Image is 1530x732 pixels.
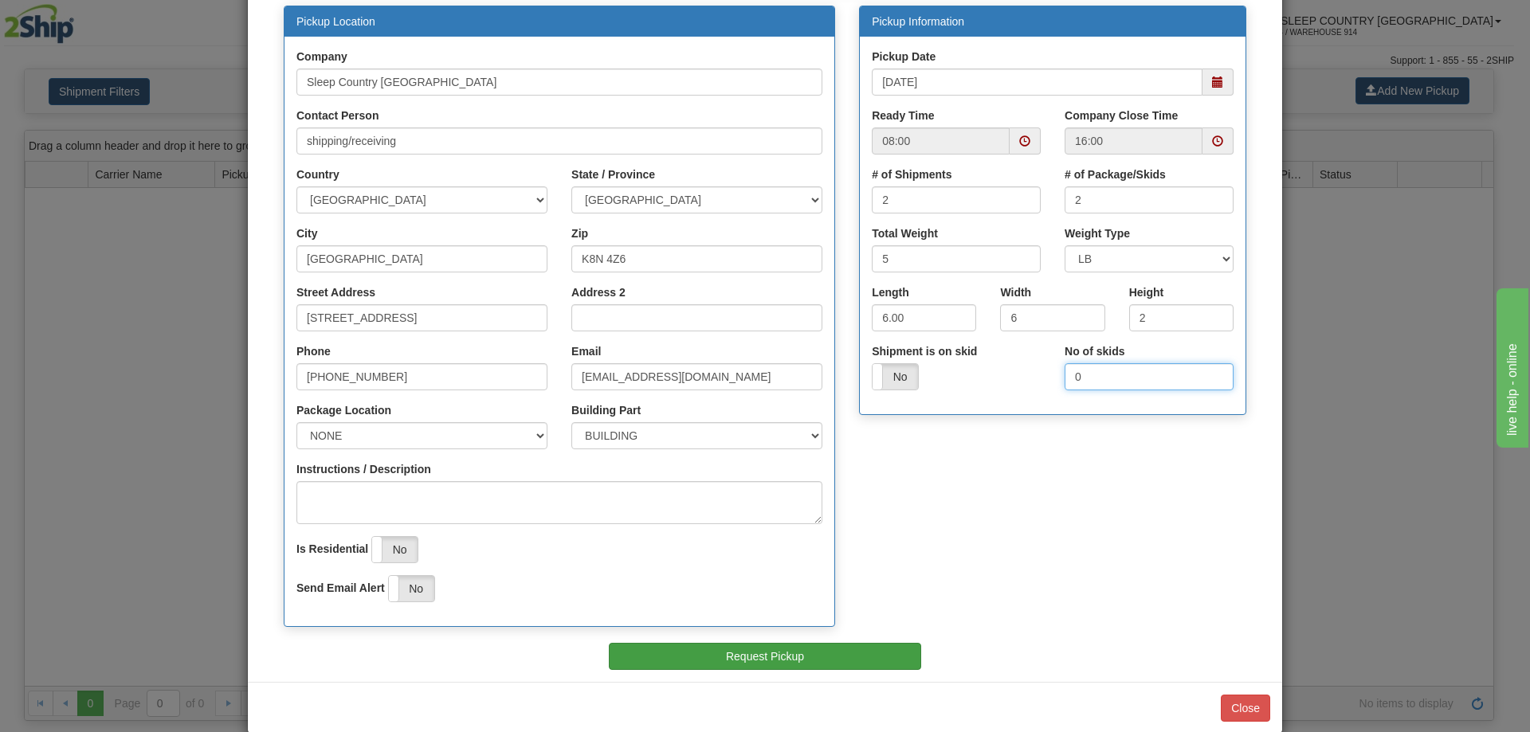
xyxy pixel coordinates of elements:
label: City [296,225,317,241]
label: Pickup Date [872,49,936,65]
label: Address 2 [571,284,626,300]
label: Instructions / Description [296,461,431,477]
label: Contact Person [296,108,379,123]
a: Pickup Information [872,15,964,28]
label: Send Email Alert [296,580,385,596]
label: # of Package/Skids [1065,166,1166,182]
label: No [389,576,434,601]
label: Is Residential [296,541,368,557]
label: Company Close Time [1065,108,1178,123]
label: Zip [571,225,588,241]
label: Shipment is on skid [872,343,977,359]
div: live help - online [12,10,147,29]
label: # of Shipments [872,166,951,182]
label: No [372,537,418,562]
label: Building Part [571,402,641,418]
label: Company [296,49,347,65]
button: Close [1221,695,1270,722]
label: State / Province [571,166,655,182]
label: Width [1000,284,1031,300]
label: Total Weight [872,225,938,241]
label: No [873,364,918,389]
label: Country [296,166,339,182]
label: Package Location [296,402,391,418]
label: Height [1129,284,1164,300]
button: Request Pickup [609,643,922,670]
a: Pickup Location [296,15,375,28]
label: Phone [296,343,331,359]
label: No of skids [1065,343,1124,359]
iframe: chat widget [1493,284,1528,447]
label: Email [571,343,601,359]
label: Length [872,284,909,300]
label: Street Address [296,284,375,300]
label: Ready Time [872,108,934,123]
label: Weight Type [1065,225,1130,241]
